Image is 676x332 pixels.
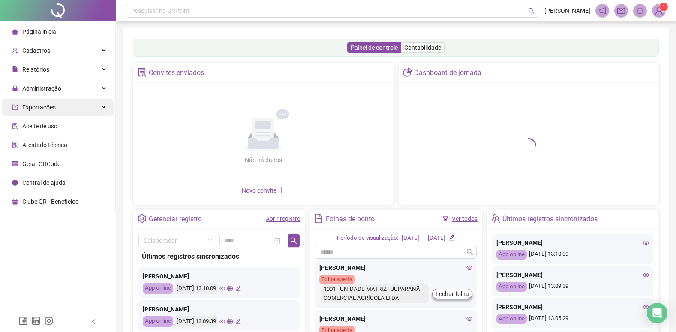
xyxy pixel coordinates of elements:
[403,68,412,77] span: pie-chart
[662,4,665,10] span: 1
[643,272,649,278] span: eye
[496,282,527,292] div: App online
[351,44,398,51] span: Painel de controle
[659,3,668,11] sup: Atualize o seu contato no menu Meus Dados
[432,289,472,299] button: Fechar folha
[22,104,56,111] span: Exportações
[12,161,18,167] span: qrcode
[242,187,285,194] span: Novo convite
[496,314,649,324] div: [DATE] 13:05:29
[22,160,60,167] span: Gerar QRCode
[496,302,649,312] div: [PERSON_NAME]
[22,198,78,205] span: Clube QR - Beneficios
[22,142,67,148] span: Atestado técnico
[91,319,97,325] span: left
[12,85,18,91] span: lock
[496,250,649,260] div: [DATE] 13:10:09
[337,234,398,243] div: Período de visualização:
[466,265,472,271] span: eye
[502,212,598,226] div: Últimos registros sincronizados
[12,48,18,54] span: user-add
[22,85,61,92] span: Administração
[319,275,355,284] div: Folha aberta
[402,234,419,243] div: [DATE]
[143,316,173,327] div: App online
[528,8,535,14] span: search
[12,104,18,110] span: export
[314,214,323,223] span: file-text
[326,212,375,226] div: Folhas de ponto
[414,66,481,80] div: Dashboard de jornada
[219,319,225,324] span: eye
[466,316,472,322] span: eye
[496,314,527,324] div: App online
[449,235,454,240] span: edit
[442,216,448,222] span: filter
[404,44,441,51] span: Contabilidade
[278,187,285,193] span: plus
[227,286,233,291] span: global
[12,142,18,148] span: solution
[45,317,53,325] span: instagram
[496,250,527,260] div: App online
[32,317,40,325] span: linkedin
[142,251,296,262] div: Últimos registros sincronizados
[12,199,18,205] span: gift
[22,47,50,54] span: Cadastros
[138,68,147,77] span: solution
[321,284,428,303] div: 1001 - UNIDADE MATRIZ - JUPARANÃ COMERCIAL AGRÍCOLA LTDA.
[227,319,233,324] span: global
[466,248,473,255] span: search
[544,6,590,15] span: [PERSON_NAME]
[12,29,18,35] span: home
[436,289,469,299] span: Fechar folha
[428,234,445,243] div: [DATE]
[496,270,649,280] div: [PERSON_NAME]
[636,7,644,15] span: bell
[143,305,295,314] div: [PERSON_NAME]
[643,304,649,310] span: eye
[143,283,173,294] div: App online
[175,316,217,327] div: [DATE] 13:09:39
[617,7,625,15] span: mail
[219,286,225,291] span: eye
[319,263,472,272] div: [PERSON_NAME]
[22,28,57,35] span: Página inicial
[22,66,49,73] span: Relatórios
[19,317,27,325] span: facebook
[149,212,202,226] div: Gerenciar registro
[519,136,538,155] span: loading
[496,282,649,292] div: [DATE] 13:09:39
[643,240,649,246] span: eye
[491,214,500,223] span: team
[452,215,478,222] a: Ver todos
[496,238,649,247] div: [PERSON_NAME]
[22,123,57,130] span: Aceite de uso
[235,286,241,291] span: edit
[647,303,667,323] div: Open Intercom Messenger
[319,314,472,323] div: [PERSON_NAME]
[598,7,606,15] span: notification
[22,179,66,186] span: Central de ajuda
[266,215,300,222] a: Abrir registro
[423,234,424,243] div: -
[224,155,303,165] div: Não há dados
[235,319,241,324] span: edit
[138,214,147,223] span: setting
[143,272,295,281] div: [PERSON_NAME]
[12,66,18,72] span: file
[290,237,297,244] span: search
[12,180,18,186] span: info-circle
[652,4,665,17] img: 85736
[175,283,217,294] div: [DATE] 13:10:09
[149,66,204,80] div: Convites enviados
[12,123,18,129] span: audit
